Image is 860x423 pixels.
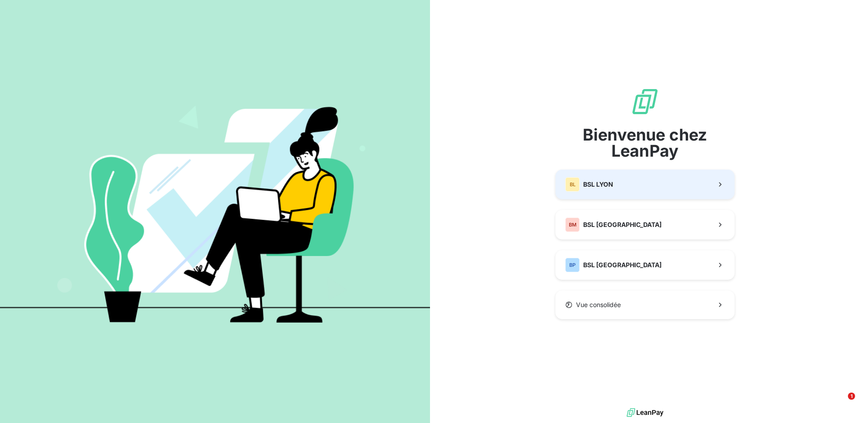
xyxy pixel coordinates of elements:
[583,261,662,269] span: BSL [GEOGRAPHIC_DATA]
[627,406,663,419] img: logo
[848,393,855,400] span: 1
[576,300,621,309] span: Vue consolidée
[565,258,580,272] div: BP
[555,210,735,239] button: BMBSL [GEOGRAPHIC_DATA]
[555,127,735,159] span: Bienvenue chez LeanPay
[565,218,580,232] div: BM
[583,220,662,229] span: BSL [GEOGRAPHIC_DATA]
[583,180,613,189] span: BSL LYON
[830,393,851,414] iframe: Intercom live chat
[565,177,580,192] div: BL
[555,170,735,199] button: BLBSL LYON
[631,87,659,116] img: logo sigle
[555,250,735,280] button: BPBSL [GEOGRAPHIC_DATA]
[555,291,735,319] button: Vue consolidée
